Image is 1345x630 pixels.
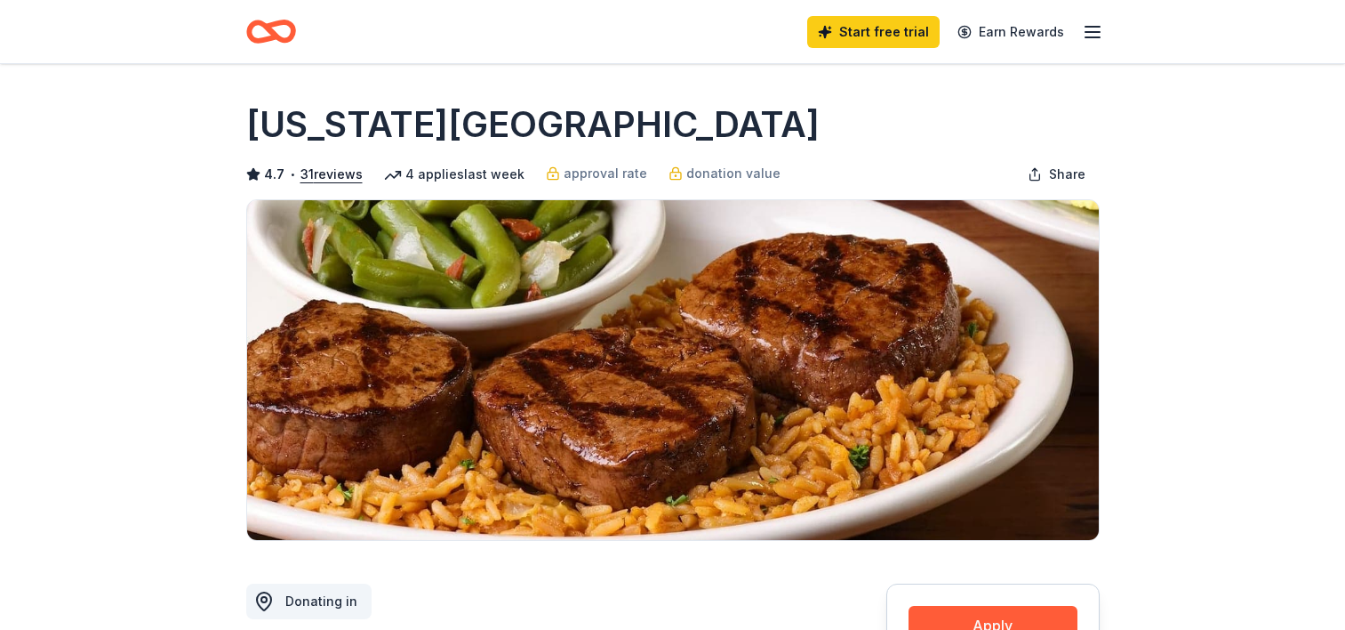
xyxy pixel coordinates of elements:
div: 4 applies last week [384,164,524,185]
a: Home [246,11,296,52]
h1: [US_STATE][GEOGRAPHIC_DATA] [246,100,820,149]
a: approval rate [546,163,647,184]
a: Earn Rewards [947,16,1075,48]
button: 31reviews [300,164,363,185]
a: donation value [668,163,781,184]
span: Share [1049,164,1085,185]
a: Start free trial [807,16,940,48]
span: Donating in [285,594,357,609]
span: approval rate [564,163,647,184]
button: Share [1013,157,1100,192]
span: donation value [686,163,781,184]
span: • [289,167,295,182]
span: 4.7 [264,164,284,185]
img: Image for Texas Roadhouse [247,200,1099,540]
